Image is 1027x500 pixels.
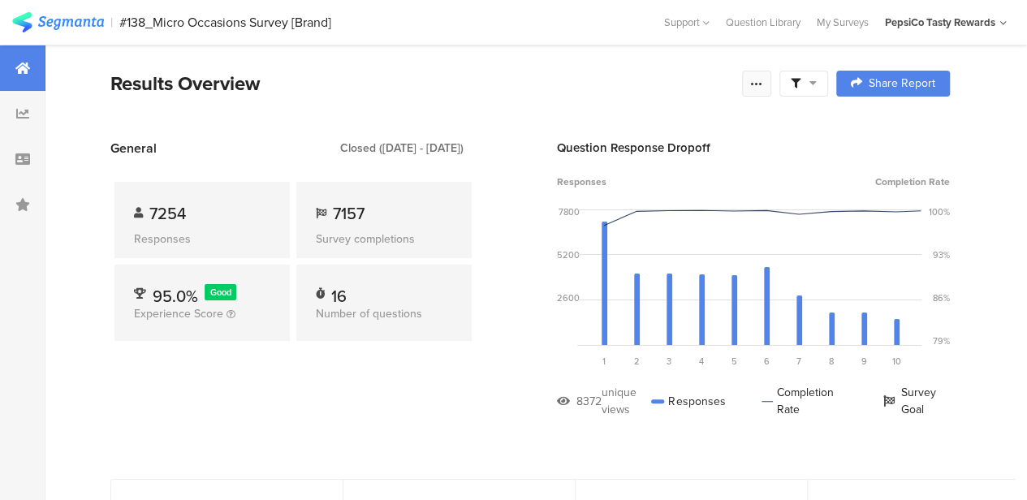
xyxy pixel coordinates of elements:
span: 7157 [333,201,365,226]
span: 5 [731,355,737,368]
div: 100% [929,205,950,218]
span: Experience Score [134,305,223,322]
div: 2600 [557,291,580,304]
div: Completion Rate [762,384,846,418]
div: PepsiCo Tasty Rewards [885,15,995,30]
a: Question Library [718,15,809,30]
div: Survey Goal [883,384,950,418]
div: Closed ([DATE] - [DATE]) [340,140,464,157]
span: Number of questions [316,305,422,322]
span: Good [210,286,231,299]
div: Responses [134,231,270,248]
span: 8 [829,355,834,368]
div: 79% [933,334,950,347]
span: 3 [667,355,671,368]
div: 16 [331,284,347,300]
div: 86% [933,291,950,304]
a: My Surveys [809,15,877,30]
span: 2 [634,355,640,368]
span: 95.0% [153,284,198,308]
img: segmanta logo [12,12,104,32]
div: Support [664,10,710,35]
span: Completion Rate [875,175,950,189]
span: 6 [764,355,770,368]
span: 9 [861,355,867,368]
div: Survey completions [316,231,452,248]
span: Responses [557,175,606,189]
span: 7 [796,355,801,368]
span: 1 [602,355,606,368]
span: 10 [892,355,901,368]
div: 93% [933,248,950,261]
span: General [110,139,157,157]
div: unique views [602,384,651,418]
span: 7254 [149,201,186,226]
div: 5200 [557,248,580,261]
div: 8372 [576,393,602,410]
div: #138_Micro Occasions Survey [Brand] [119,15,331,30]
span: 4 [699,355,704,368]
div: Responses [651,384,725,418]
div: Question Response Dropoff [557,139,950,157]
div: Results Overview [110,69,734,98]
div: | [110,13,113,32]
div: 7800 [559,205,580,218]
span: Share Report [869,78,935,89]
